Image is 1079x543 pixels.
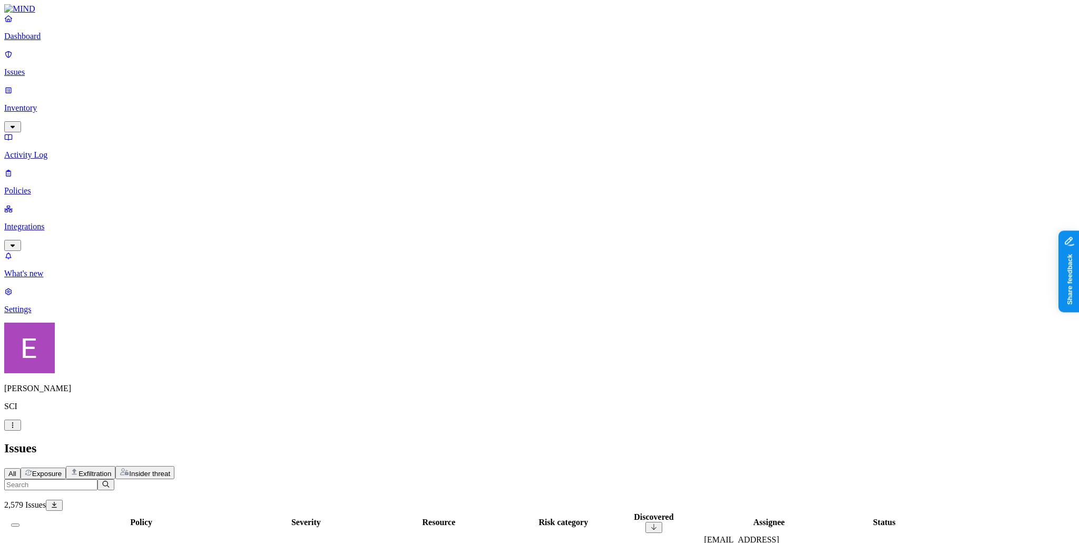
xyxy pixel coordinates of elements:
[4,269,1075,278] p: What's new
[4,50,1075,77] a: Issues
[704,518,834,527] div: Assignee
[4,67,1075,77] p: Issues
[4,402,1075,411] p: SCI
[4,287,1075,314] a: Settings
[4,132,1075,160] a: Activity Log
[4,251,1075,278] a: What's new
[357,518,522,527] div: Resource
[4,305,1075,314] p: Settings
[4,204,1075,249] a: Integrations
[4,441,1075,455] h2: Issues
[4,14,1075,41] a: Dashboard
[4,500,46,509] span: 2,579 Issues
[605,512,702,522] div: Discovered
[4,4,1075,14] a: MIND
[4,4,35,14] img: MIND
[4,168,1075,196] a: Policies
[27,518,256,527] div: Policy
[4,384,1075,393] p: [PERSON_NAME]
[129,470,170,478] span: Insider threat
[4,103,1075,113] p: Inventory
[4,150,1075,160] p: Activity Log
[4,323,55,373] img: Eran Barak
[4,186,1075,196] p: Policies
[4,222,1075,231] p: Integrations
[4,32,1075,41] p: Dashboard
[32,470,62,478] span: Exposure
[79,470,111,478] span: Exfiltration
[836,518,933,527] div: Status
[523,518,603,527] div: Risk category
[11,523,19,527] button: Select all
[4,85,1075,131] a: Inventory
[258,518,354,527] div: Severity
[8,470,16,478] span: All
[4,479,97,490] input: Search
